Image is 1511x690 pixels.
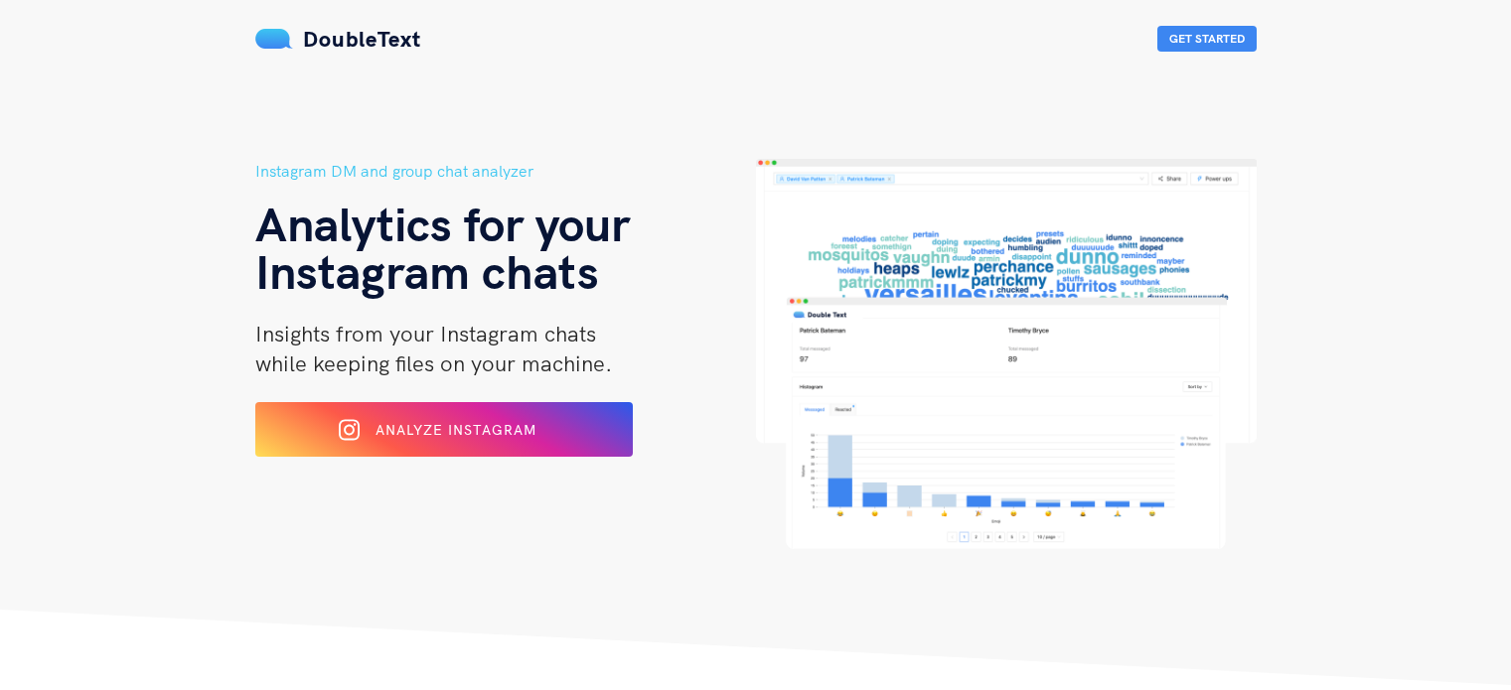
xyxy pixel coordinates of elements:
a: DoubleText [255,25,421,53]
span: Analyze Instagram [376,421,536,439]
span: Analytics for your [255,194,630,253]
img: mS3x8y1f88AAAAABJRU5ErkJggg== [255,29,293,49]
span: DoubleText [303,25,421,53]
span: Insights from your Instagram chats [255,320,596,347]
button: Get Started [1157,26,1257,52]
button: Analyze Instagram [255,402,633,457]
img: hero [756,159,1257,549]
h5: Instagram DM and group chat analyzer [255,159,756,184]
span: Instagram chats [255,241,599,301]
span: while keeping files on your machine. [255,349,612,377]
a: Analyze Instagram [255,428,633,446]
